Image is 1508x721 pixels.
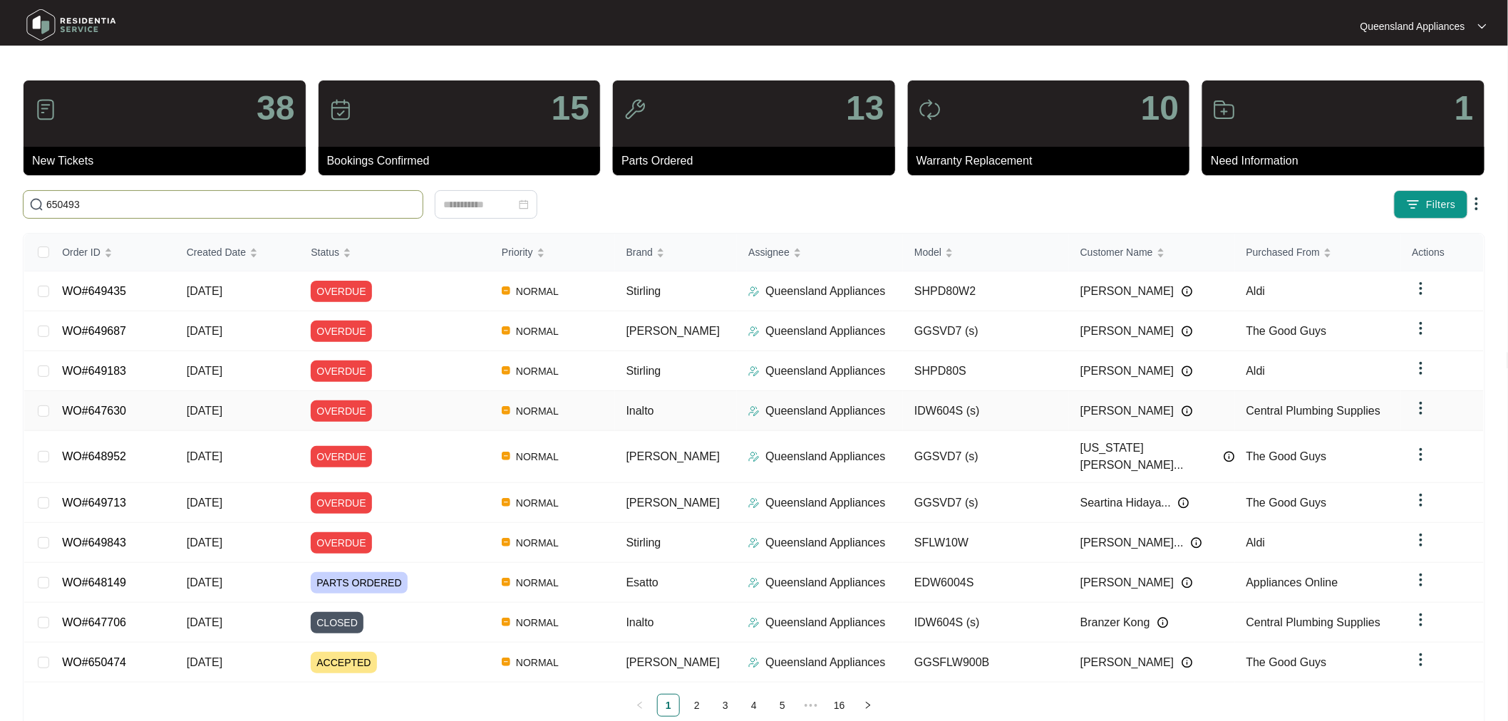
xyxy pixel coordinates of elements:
[299,234,490,271] th: Status
[187,405,222,417] span: [DATE]
[1224,451,1235,462] img: Info icon
[626,365,661,377] span: Stirling
[1080,283,1174,300] span: [PERSON_NAME]
[311,400,371,422] span: OVERDUE
[187,656,222,668] span: [DATE]
[765,494,885,512] p: Queensland Appliances
[62,325,126,337] a: WO#649687
[502,658,510,666] img: Vercel Logo
[311,652,376,673] span: ACCEPTED
[510,363,564,380] span: NORMAL
[1235,234,1401,271] th: Purchased From
[62,405,126,417] a: WO#647630
[1191,537,1202,549] img: Info icon
[1413,320,1430,337] img: dropdown arrow
[1182,365,1193,377] img: Info icon
[510,403,564,420] span: NORMAL
[903,643,1069,683] td: GGSFLW900B
[1394,190,1468,219] button: filter iconFilters
[510,323,564,340] span: NORMAL
[1413,571,1430,588] img: dropdown arrow
[1246,536,1266,549] span: Aldi
[772,695,793,716] a: 5
[62,365,126,377] a: WO#649183
[1080,614,1150,631] span: Branzer Kong
[626,285,661,297] span: Stirling
[257,91,294,125] p: 38
[765,323,885,340] p: Queensland Appliances
[748,326,760,337] img: Assigner Icon
[327,152,601,170] p: Bookings Confirmed
[1246,365,1266,377] span: Aldi
[828,694,851,717] li: 16
[490,234,615,271] th: Priority
[1413,492,1430,509] img: dropdown arrow
[1468,195,1485,212] img: dropdown arrow
[658,695,679,716] a: 1
[629,694,651,717] button: left
[903,431,1069,483] td: GGSVD7 (s)
[743,695,765,716] a: 4
[686,695,708,716] a: 2
[903,523,1069,563] td: SFLW10W
[62,450,126,462] a: WO#648952
[626,497,721,509] span: [PERSON_NAME]
[1182,326,1193,337] img: Info icon
[502,244,533,260] span: Priority
[903,351,1069,391] td: SHPD80S
[329,98,352,121] img: icon
[765,403,885,420] p: Queensland Appliances
[510,534,564,551] span: NORMAL
[311,446,371,467] span: OVERDUE
[903,483,1069,523] td: GGSVD7 (s)
[1401,234,1484,271] th: Actions
[626,405,654,417] span: Inalto
[51,234,175,271] th: Order ID
[1360,19,1465,33] p: Queensland Appliances
[510,283,564,300] span: NORMAL
[626,616,654,628] span: Inalto
[187,616,222,628] span: [DATE]
[636,701,644,710] span: left
[187,576,222,588] span: [DATE]
[1406,197,1420,212] img: filter icon
[502,406,510,415] img: Vercel Logo
[903,563,1069,603] td: EDW6004S
[1080,654,1174,671] span: [PERSON_NAME]
[1213,98,1236,121] img: icon
[903,603,1069,643] td: IDW604S (s)
[502,366,510,375] img: Vercel Logo
[800,694,822,717] span: •••
[311,492,371,514] span: OVERDUE
[748,244,790,260] span: Assignee
[62,244,100,260] span: Order ID
[800,694,822,717] li: Next 5 Pages
[919,98,941,121] img: icon
[621,152,895,170] p: Parts Ordered
[1141,91,1179,125] p: 10
[765,534,885,551] p: Queensland Appliances
[857,694,879,717] li: Next Page
[502,326,510,335] img: Vercel Logo
[1080,323,1174,340] span: [PERSON_NAME]
[1080,403,1174,420] span: [PERSON_NAME]
[615,234,738,271] th: Brand
[1069,234,1235,271] th: Customer Name
[626,244,653,260] span: Brand
[62,497,126,509] a: WO#649713
[914,244,941,260] span: Model
[510,448,564,465] span: NORMAL
[510,654,564,671] span: NORMAL
[864,701,872,710] span: right
[629,694,651,717] li: Previous Page
[1246,325,1327,337] span: The Good Guys
[1080,440,1217,474] span: [US_STATE][PERSON_NAME]...
[62,576,126,588] a: WO#648149
[748,405,760,417] img: Assigner Icon
[1157,617,1169,628] img: Info icon
[903,391,1069,431] td: IDW604S (s)
[62,536,126,549] a: WO#649843
[748,657,760,668] img: Assigner Icon
[1413,360,1430,377] img: dropdown arrow
[1413,400,1430,417] img: dropdown arrow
